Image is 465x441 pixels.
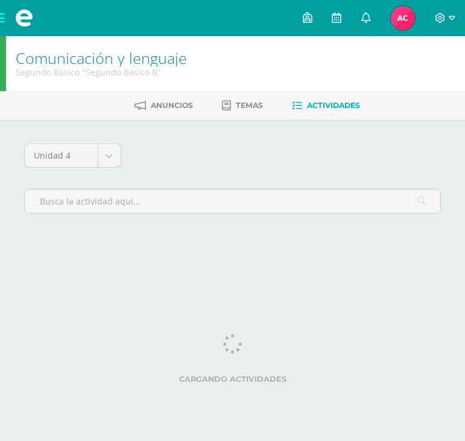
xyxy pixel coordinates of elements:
a: Actividades [292,96,360,115]
a: Temas [222,96,263,115]
span: Anuncios [151,101,193,110]
span: Actividades [307,101,360,110]
input: Busca la actividad aquí... [25,189,440,213]
span: Unidad 4 [34,144,89,167]
label: Cargando actividades [24,375,441,384]
div: Segundo Básico 'Segundo Básico B' [16,66,187,78]
img: 1e7eebea3d4fe1d9b9af7ef6d3eca6d1.png [391,6,415,30]
a: Comunicación y lenguaje [16,48,187,68]
a: Unidad 4 [25,144,121,167]
a: Anuncios [134,96,193,115]
span: Temas [236,101,263,110]
h1: Comunicación y lenguaje [16,49,187,66]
